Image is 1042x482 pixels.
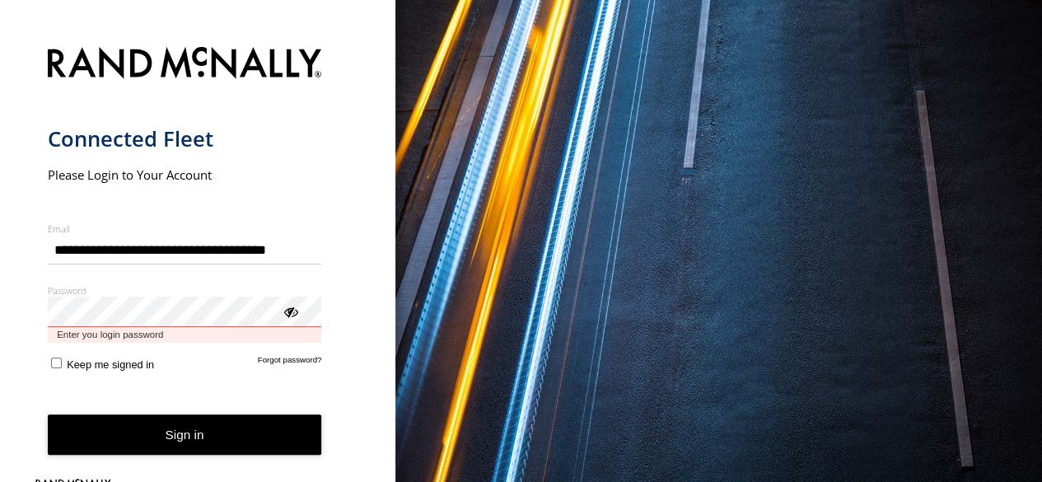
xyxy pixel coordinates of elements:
div: ViewPassword [282,302,298,319]
input: Keep me signed in [51,358,62,368]
a: Forgot password? [258,355,322,371]
img: Rand McNally [48,44,322,86]
h1: Connected Fleet [48,125,322,152]
span: Enter you login password [48,327,322,343]
label: Password [48,284,322,297]
button: Sign in [48,414,322,455]
h2: Please Login to Your Account [48,166,322,183]
form: main [48,37,348,481]
label: Email [48,222,322,235]
span: Keep me signed in [67,358,154,371]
